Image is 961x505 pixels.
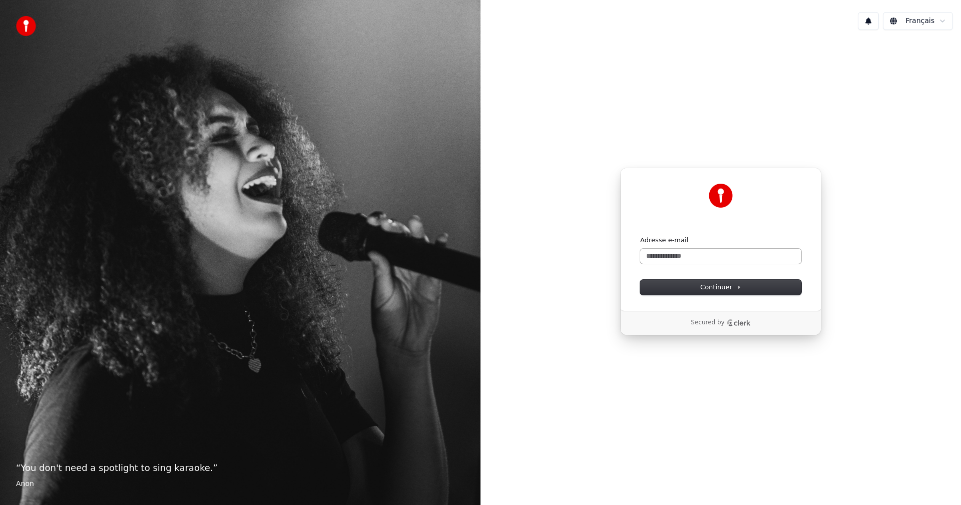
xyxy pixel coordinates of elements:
img: youka [16,16,36,36]
footer: Anon [16,479,464,489]
a: Clerk logo [727,319,751,326]
p: “ You don't need a spotlight to sing karaoke. ” [16,461,464,475]
label: Adresse e-mail [640,236,688,245]
p: Secured by [691,319,724,327]
button: Continuer [640,280,801,295]
img: Youka [709,184,733,208]
span: Continuer [700,283,741,292]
